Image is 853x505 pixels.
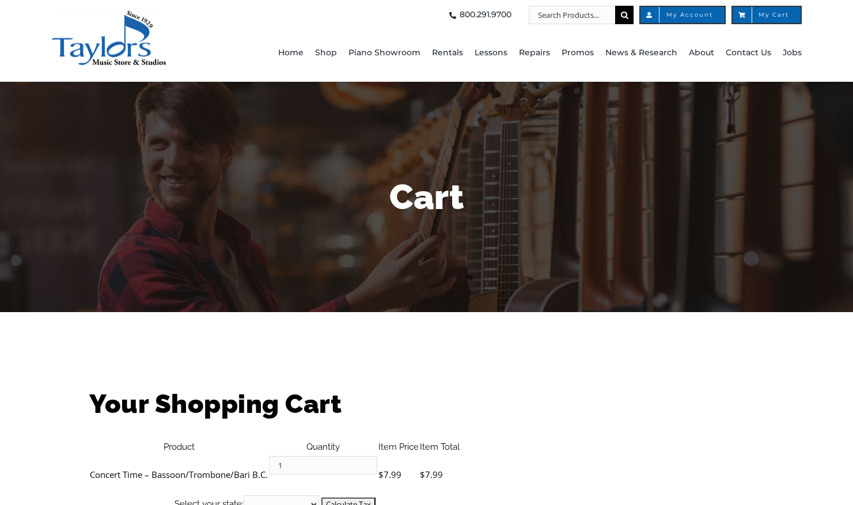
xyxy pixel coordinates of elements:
[519,24,550,82] a: Repairs
[519,44,550,62] span: Repairs
[315,24,337,82] a: Shop
[315,44,337,62] span: Shop
[726,24,771,82] a: Contact Us
[419,440,460,454] th: Item Total
[605,44,677,62] span: News & Research
[783,24,802,82] a: Jobs
[247,24,802,82] nav: Main Menu
[446,6,511,24] a: 800.291.9700
[348,44,420,62] span: Piano Showroom
[432,44,463,62] span: Rentals
[378,440,419,454] th: Item Price
[278,24,304,82] a: Home
[529,6,615,24] input: Search Products...
[247,6,802,24] nav: Top Right
[639,6,726,24] a: My Account
[615,6,634,24] input: Search
[562,44,594,62] span: Promos
[744,12,789,18] span: My Cart
[460,6,511,24] span: 800.291.9700
[348,24,420,82] a: Piano Showroom
[689,24,714,82] a: About
[562,24,594,82] a: Promos
[90,173,764,221] h1: Cart
[652,12,713,18] span: My Account
[268,440,378,454] th: Quantity
[89,454,268,495] td: Concert Time – Bassoon/Trombone/Bari B.C.
[89,386,763,422] h1: Your Shopping Cart
[605,24,677,82] a: News & Research
[475,44,507,62] span: Lessons
[419,454,460,495] td: $7.99
[475,24,507,82] a: Lessons
[731,6,802,24] a: My Cart
[689,44,714,62] span: About
[432,24,463,82] a: Rentals
[783,44,802,62] span: Jobs
[278,44,304,62] span: Home
[726,44,771,62] span: Contact Us
[89,440,268,454] th: Product
[51,9,166,20] a: taylors-music-store-west-chester
[378,454,419,495] td: $7.99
